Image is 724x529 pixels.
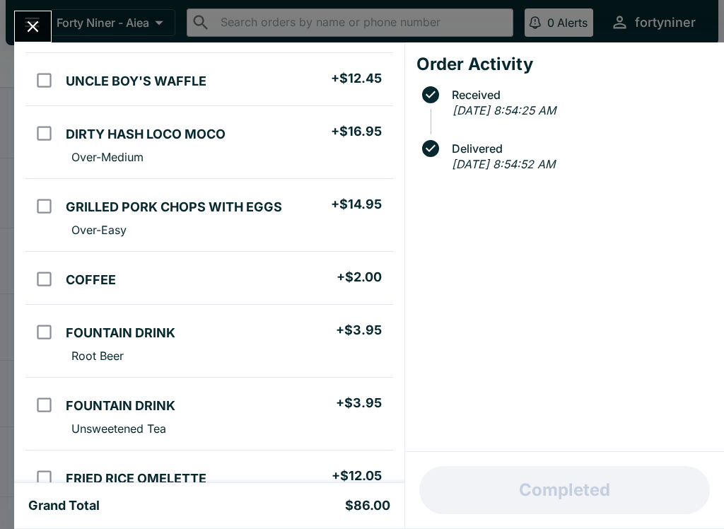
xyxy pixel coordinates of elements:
[66,470,206,487] h5: FRIED RICE OMELETTE
[337,269,382,286] h5: + $2.00
[331,70,382,87] h5: + $12.45
[71,150,144,164] p: Over-Medium
[452,157,555,171] em: [DATE] 8:54:52 AM
[336,395,382,412] h5: + $3.95
[331,123,382,140] h5: + $16.95
[66,272,116,289] h5: COFFEE
[66,397,175,414] h5: FOUNTAIN DRINK
[25,1,393,503] table: orders table
[71,349,124,363] p: Root Beer
[331,196,382,213] h5: + $14.95
[71,422,166,436] p: Unsweetened Tea
[445,88,713,101] span: Received
[345,497,390,514] h5: $86.00
[66,126,226,143] h5: DIRTY HASH LOCO MOCO
[445,142,713,155] span: Delivered
[336,322,382,339] h5: + $3.95
[332,467,382,484] h5: + $12.05
[66,325,175,342] h5: FOUNTAIN DRINK
[66,73,206,90] h5: UNCLE BOY'S WAFFLE
[15,11,51,42] button: Close
[28,497,100,514] h5: Grand Total
[71,223,127,237] p: Over-Easy
[416,54,713,75] h4: Order Activity
[66,199,282,216] h5: GRILLED PORK CHOPS WITH EGGS
[452,103,556,117] em: [DATE] 8:54:25 AM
